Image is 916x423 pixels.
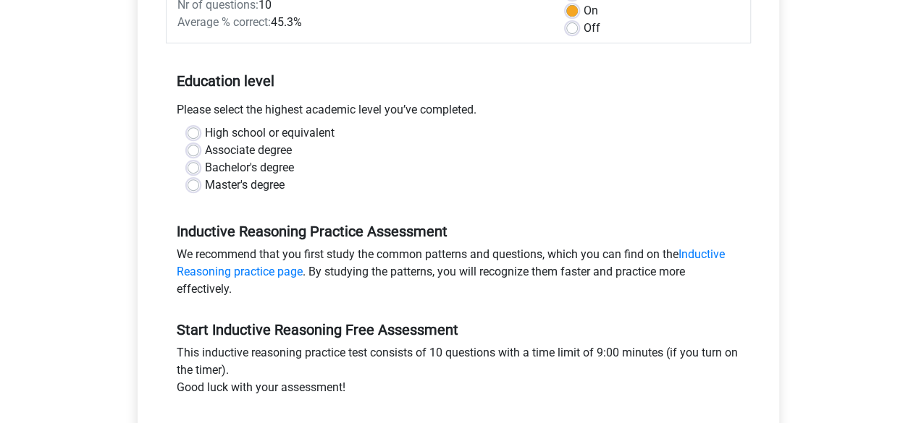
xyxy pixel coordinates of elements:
[177,67,740,95] h5: Education level
[205,124,335,142] label: High school or equivalent
[205,159,294,176] label: Bachelor's degree
[205,142,292,159] label: Associate degree
[166,101,751,124] div: Please select the highest academic level you’ve completed.
[166,246,751,304] div: We recommend that you first study the common patterns and questions, which you can find on the . ...
[584,20,600,37] label: Off
[166,344,751,402] div: This inductive reasoning practice test consists of 10 questions with a time limit of 9:00 minutes...
[177,223,740,240] h5: Inductive Reasoning Practice Assessment
[177,321,740,338] h5: Start Inductive Reasoning Free Assessment
[205,176,285,194] label: Master's degree
[584,2,598,20] label: On
[167,14,555,31] div: 45.3%
[177,15,271,29] span: Average % correct:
